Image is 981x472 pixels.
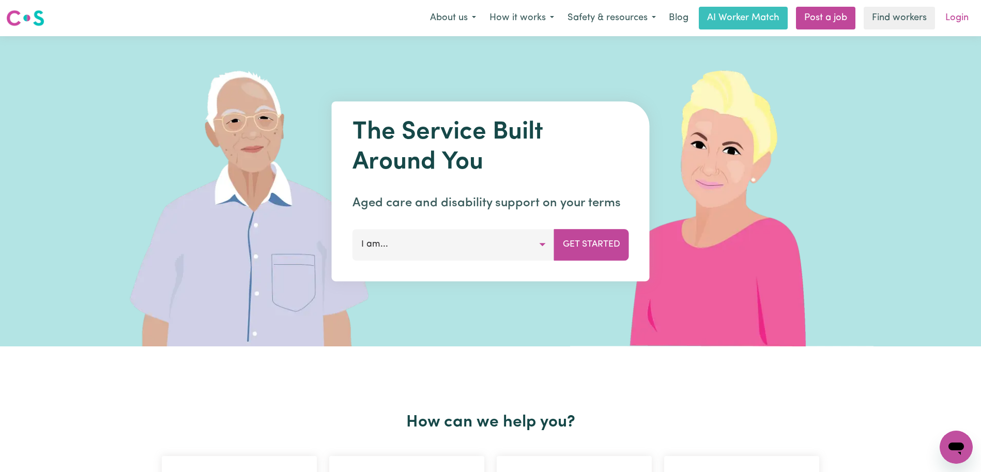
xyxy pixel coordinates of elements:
a: AI Worker Match [699,7,788,29]
a: Post a job [796,7,855,29]
a: Careseekers logo [6,6,44,30]
button: Get Started [554,229,629,260]
h1: The Service Built Around You [352,118,629,177]
a: Login [939,7,975,29]
h2: How can we help you? [156,413,825,432]
a: Blog [663,7,695,29]
iframe: Button to launch messaging window [940,431,973,464]
button: About us [423,7,483,29]
img: Careseekers logo [6,9,44,27]
p: Aged care and disability support on your terms [352,194,629,212]
button: I am... [352,229,555,260]
button: Safety & resources [561,7,663,29]
button: How it works [483,7,561,29]
a: Find workers [864,7,935,29]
